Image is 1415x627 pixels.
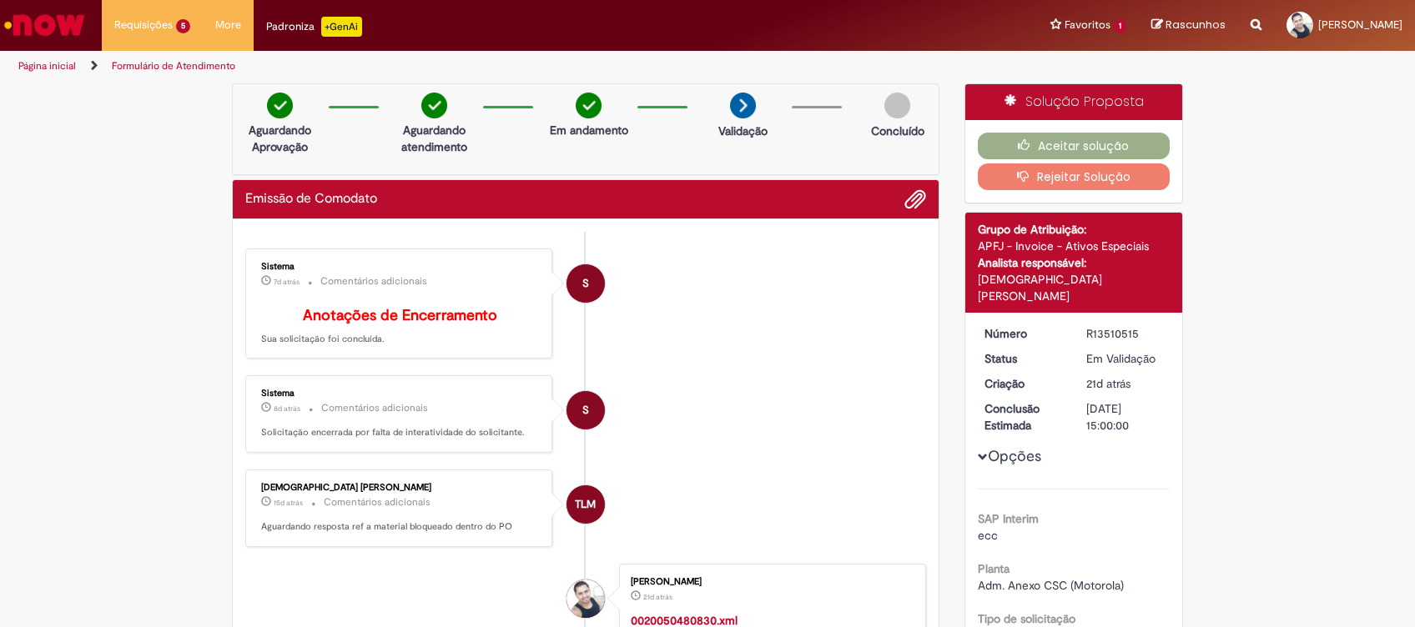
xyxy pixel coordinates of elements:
[274,498,303,508] span: 15d atrás
[631,577,909,587] div: [PERSON_NAME]
[567,579,605,618] div: Wagner Machado
[274,277,300,287] span: 7d atrás
[871,123,924,139] p: Concluído
[978,163,1171,190] button: Rejeitar Solução
[274,498,303,508] time: 15/09/2025 08:52:00
[1151,18,1226,33] a: Rascunhos
[239,122,320,155] p: Aguardando Aprovação
[965,84,1183,120] div: Solução Proposta
[904,188,926,210] button: Adicionar anexos
[972,350,1075,367] dt: Status
[1086,376,1130,391] time: 09/09/2025 18:05:59
[261,483,539,493] div: [DEMOGRAPHIC_DATA] [PERSON_NAME]
[582,263,589,303] span: S
[18,59,76,73] a: Página inicial
[274,277,300,287] time: 23/09/2025 14:21:58
[245,192,377,207] h2: Emissão de Comodato Histórico de tíquete
[321,17,362,37] p: +GenAi
[972,325,1075,342] dt: Número
[266,17,362,37] div: Padroniza
[267,93,293,118] img: check-circle-green.png
[2,8,88,42] img: ServiceNow
[567,391,605,429] div: System
[972,375,1075,392] dt: Criação
[582,390,589,430] span: S
[274,404,300,414] span: 8d atrás
[978,528,998,543] span: ecc
[114,17,173,33] span: Requisições
[1086,376,1130,391] span: 21d atrás
[261,520,539,534] p: Aguardando resposta ref a material bloqueado dentro do PO
[1318,18,1402,32] span: [PERSON_NAME]
[1166,17,1226,33] span: Rascunhos
[978,221,1171,238] div: Grupo de Atribuição:
[978,561,1010,576] b: Planta
[320,274,427,288] small: Comentários adicionais
[274,404,300,414] time: 22/09/2025 15:52:00
[13,51,931,82] ul: Trilhas de página
[421,93,447,118] img: check-circle-green.png
[1086,375,1164,392] div: 09/09/2025 19:05:59
[643,592,672,602] time: 09/09/2025 18:05:09
[1086,350,1164,367] div: Em Validação
[1065,17,1110,33] span: Favoritos
[394,122,475,155] p: Aguardando atendimento
[324,495,431,509] small: Comentários adicionais
[112,59,235,73] a: Formulário de Atendimento
[972,400,1075,434] dt: Conclusão Estimada
[550,122,628,138] p: Em andamento
[576,93,602,118] img: check-circle-green.png
[176,19,190,33] span: 5
[978,511,1039,526] b: SAP Interim
[978,133,1171,159] button: Aceitar solução
[261,308,539,346] p: Sua solicitação foi concluída.
[1086,325,1164,342] div: R13510515
[884,93,910,118] img: img-circle-grey.png
[575,484,596,524] span: TLM
[303,306,497,325] b: Anotações de Encerramento
[978,254,1171,271] div: Analista responsável:
[978,611,1075,626] b: Tipo de solicitação
[261,426,539,439] p: Solicitação encerrada por falta de interatividade do solicitante.
[1086,400,1164,434] div: [DATE] 15:00:00
[567,264,605,303] div: System
[730,93,756,118] img: arrow-next.png
[321,401,428,415] small: Comentários adicionais
[261,262,539,272] div: Sistema
[1114,19,1126,33] span: 1
[978,271,1171,304] div: [DEMOGRAPHIC_DATA] [PERSON_NAME]
[978,238,1171,254] div: APFJ - Invoice - Ativos Especiais
[978,578,1124,593] span: Adm. Anexo CSC (Motorola)
[643,592,672,602] span: 21d atrás
[567,485,605,524] div: Thais Luppe Marias Santos
[718,123,768,139] p: Validação
[215,17,241,33] span: More
[261,389,539,399] div: Sistema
